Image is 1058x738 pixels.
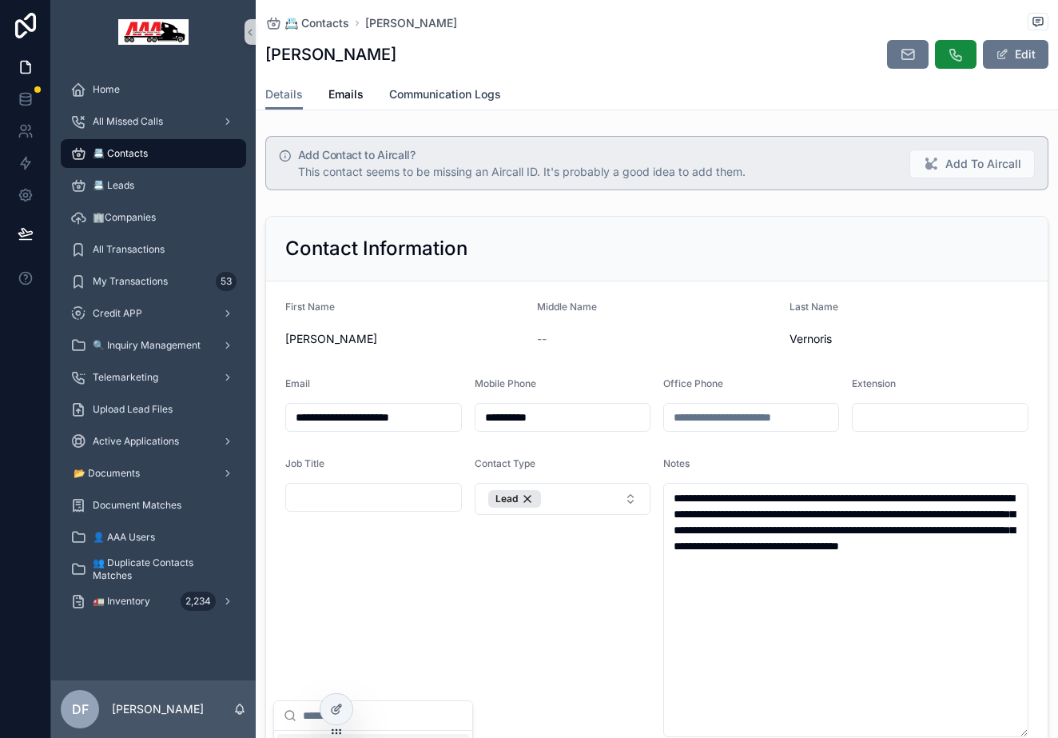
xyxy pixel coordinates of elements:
[265,86,303,102] span: Details
[181,592,216,611] div: 2,234
[389,86,501,102] span: Communication Logs
[285,457,324,469] span: Job Title
[265,43,396,66] h1: [PERSON_NAME]
[61,555,246,584] a: 👥 Duplicate Contacts Matches
[93,147,148,160] span: 📇 Contacts
[74,467,140,480] span: 📂 Documents
[112,701,204,717] p: [PERSON_NAME]
[93,307,142,320] span: Credit APP
[61,523,246,552] a: 👤 AAA Users
[61,587,246,616] a: 🚛 Inventory2,234
[537,331,547,347] span: --
[285,236,467,261] h2: Contact Information
[61,459,246,488] a: 📂 Documents
[93,243,165,256] span: All Transactions
[790,301,838,313] span: Last Name
[72,700,89,719] span: DF
[298,150,897,161] h5: Add Contact to Aircall?
[61,427,246,456] a: Active Applications
[61,171,246,200] a: 📇 Leads
[298,164,897,180] div: This contact seems to be missing an Aircall ID. It's probably a good idea to add them.
[495,493,518,505] span: Lead
[51,64,256,636] div: scrollable content
[61,395,246,424] a: Upload Lead Files
[93,595,150,608] span: 🚛 Inventory
[488,490,541,508] button: Unselect 10
[93,211,156,224] span: 🏢Companies
[983,40,1048,69] button: Edit
[265,80,303,110] a: Details
[298,165,746,178] span: This contact seems to be missing an Aircall ID. It's probably a good idea to add them.
[475,457,535,469] span: Contact Type
[93,403,173,416] span: Upload Lead Files
[61,139,246,168] a: 📇 Contacts
[537,301,597,313] span: Middle Name
[328,80,364,112] a: Emails
[93,179,134,192] span: 📇 Leads
[365,15,457,31] a: [PERSON_NAME]
[389,80,501,112] a: Communication Logs
[285,301,335,313] span: First Name
[284,15,349,31] span: 📇 Contacts
[285,377,310,389] span: Email
[945,156,1021,172] span: Add To Aircall
[663,457,690,469] span: Notes
[61,363,246,392] a: Telemarketing
[93,371,158,384] span: Telemarketing
[93,115,163,128] span: All Missed Calls
[61,267,246,296] a: My Transactions53
[61,107,246,136] a: All Missed Calls
[93,556,230,582] span: 👥 Duplicate Contacts Matches
[265,15,349,31] a: 📇 Contacts
[93,531,155,544] span: 👤 AAA Users
[93,339,201,352] span: 🔍 Inquiry Management
[93,275,168,288] span: My Transactions
[285,331,524,347] span: [PERSON_NAME]
[61,299,246,328] a: Credit APP
[93,435,179,448] span: Active Applications
[118,19,189,45] img: App logo
[475,377,536,389] span: Mobile Phone
[61,491,246,520] a: Document Matches
[93,83,120,96] span: Home
[475,483,651,515] button: Select Button
[328,86,364,102] span: Emails
[61,203,246,232] a: 🏢Companies
[909,150,1035,178] button: Add To Aircall
[216,272,237,291] div: 53
[61,235,246,264] a: All Transactions
[61,75,246,104] a: Home
[852,377,896,389] span: Extension
[61,331,246,360] a: 🔍 Inquiry Management
[790,331,1028,347] span: Vernoris
[93,499,181,512] span: Document Matches
[663,377,723,389] span: Office Phone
